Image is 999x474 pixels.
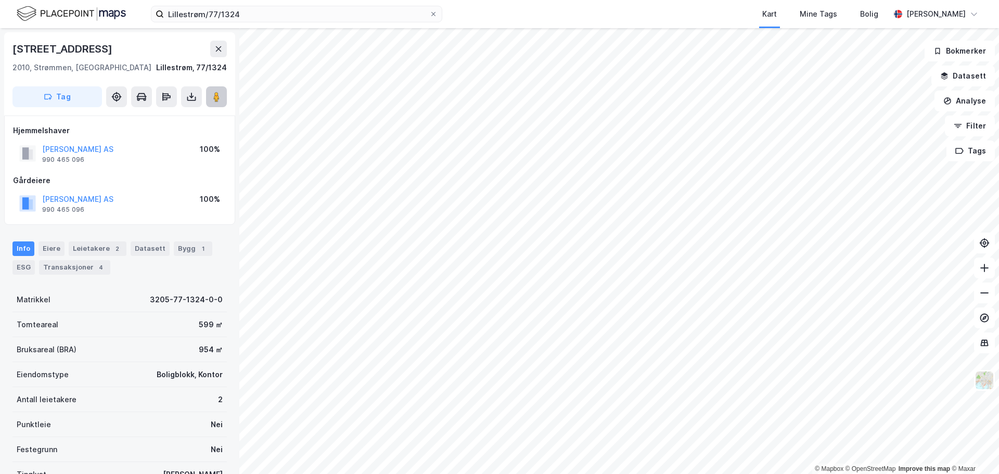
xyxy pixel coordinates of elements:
div: Nei [211,418,223,431]
div: Kart [762,8,777,20]
div: Bruksareal (BRA) [17,343,76,356]
div: Info [12,241,34,256]
button: Filter [945,116,995,136]
div: 2 [112,244,122,254]
div: 1 [198,244,208,254]
div: 2010, Strømmen, [GEOGRAPHIC_DATA] [12,61,151,74]
iframe: Chat Widget [947,424,999,474]
div: Leietakere [69,241,126,256]
div: Matrikkel [17,293,50,306]
input: Søk på adresse, matrikkel, gårdeiere, leietakere eller personer [164,6,429,22]
div: Nei [211,443,223,456]
div: ESG [12,260,35,275]
div: 4 [96,262,106,273]
div: [PERSON_NAME] [906,8,966,20]
div: 599 ㎡ [199,318,223,331]
div: 2 [218,393,223,406]
div: Eiere [39,241,65,256]
div: Festegrunn [17,443,57,456]
div: 954 ㎡ [199,343,223,356]
button: Datasett [931,66,995,86]
img: Z [975,370,994,390]
a: Improve this map [899,465,950,472]
div: 3205-77-1324-0-0 [150,293,223,306]
div: Hjemmelshaver [13,124,226,137]
div: 990 465 096 [42,206,84,214]
div: Boligblokk, Kontor [157,368,223,381]
button: Tags [946,140,995,161]
div: Bygg [174,241,212,256]
div: 100% [200,193,220,206]
div: Datasett [131,241,170,256]
div: Antall leietakere [17,393,76,406]
button: Bokmerker [925,41,995,61]
a: OpenStreetMap [846,465,896,472]
button: Analyse [934,91,995,111]
div: Punktleie [17,418,51,431]
div: [STREET_ADDRESS] [12,41,114,57]
button: Tag [12,86,102,107]
div: Lillestrøm, 77/1324 [156,61,227,74]
div: Tomteareal [17,318,58,331]
div: Kontrollprogram for chat [947,424,999,474]
a: Mapbox [815,465,843,472]
div: 100% [200,143,220,156]
div: Eiendomstype [17,368,69,381]
div: Transaksjoner [39,260,110,275]
div: Mine Tags [800,8,837,20]
div: Gårdeiere [13,174,226,187]
div: 990 465 096 [42,156,84,164]
img: logo.f888ab2527a4732fd821a326f86c7f29.svg [17,5,126,23]
div: Bolig [860,8,878,20]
